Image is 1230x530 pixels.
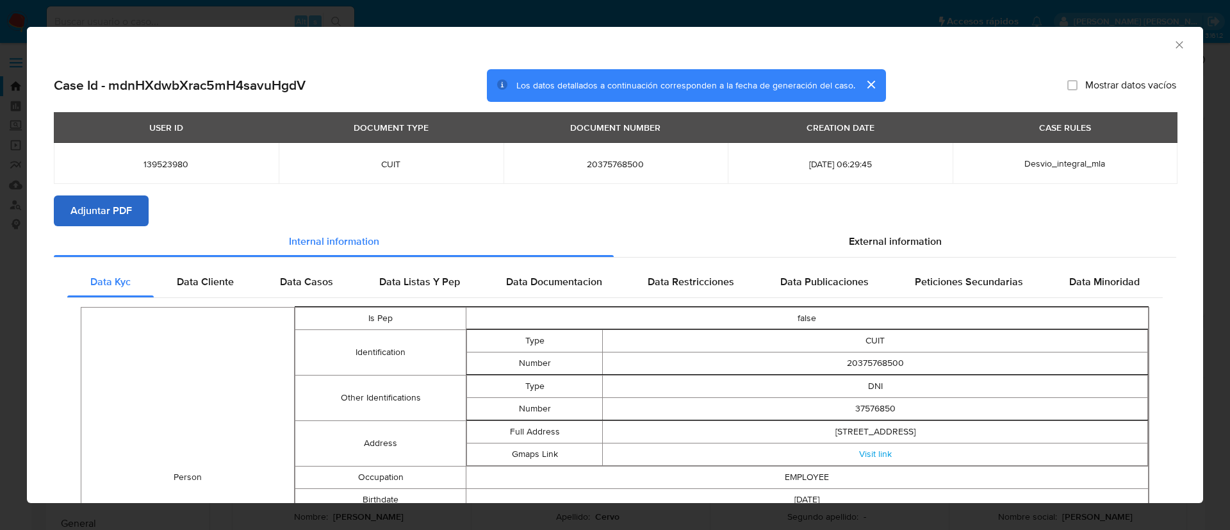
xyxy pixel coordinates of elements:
[466,375,603,397] td: Type
[603,329,1148,352] td: CUIT
[69,158,263,170] span: 139523980
[280,274,333,289] span: Data Casos
[1031,117,1099,138] div: CASE RULES
[743,158,937,170] span: [DATE] 06:29:45
[294,158,488,170] span: CUIT
[346,117,436,138] div: DOCUMENT TYPE
[466,397,603,420] td: Number
[1024,157,1105,170] span: Desvio_integral_mla
[70,197,132,225] span: Adjuntar PDF
[67,267,1163,297] div: Detailed internal info
[915,274,1023,289] span: Peticiones Secundarias
[603,375,1148,397] td: DNI
[780,274,869,289] span: Data Publicaciones
[379,274,460,289] span: Data Listas Y Pep
[27,27,1203,503] div: closure-recommendation-modal
[849,234,942,249] span: External information
[466,329,603,352] td: Type
[289,234,379,249] span: Internal information
[466,307,1148,329] td: false
[603,352,1148,374] td: 20375768500
[1085,79,1176,92] span: Mostrar datos vacíos
[466,488,1148,511] td: [DATE]
[295,375,466,420] td: Other Identifications
[1067,80,1078,90] input: Mostrar datos vacíos
[295,420,466,466] td: Address
[466,352,603,374] td: Number
[90,274,131,289] span: Data Kyc
[516,79,855,92] span: Los datos detallados a continuación corresponden a la fecha de generación del caso.
[603,397,1148,420] td: 37576850
[295,329,466,375] td: Identification
[142,117,191,138] div: USER ID
[603,420,1148,443] td: [STREET_ADDRESS]
[1069,274,1140,289] span: Data Minoridad
[562,117,668,138] div: DOCUMENT NUMBER
[855,69,886,100] button: cerrar
[295,488,466,511] td: Birthdate
[1173,38,1185,50] button: Cerrar ventana
[466,420,603,443] td: Full Address
[54,77,306,94] h2: Case Id - mdnHXdwbXrac5mH4savuHgdV
[519,158,713,170] span: 20375768500
[295,307,466,329] td: Is Pep
[466,443,603,465] td: Gmaps Link
[466,466,1148,488] td: EMPLOYEE
[54,195,149,226] button: Adjuntar PDF
[54,226,1176,257] div: Detailed info
[177,274,234,289] span: Data Cliente
[799,117,882,138] div: CREATION DATE
[506,274,602,289] span: Data Documentacion
[648,274,734,289] span: Data Restricciones
[859,447,892,460] a: Visit link
[295,466,466,488] td: Occupation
